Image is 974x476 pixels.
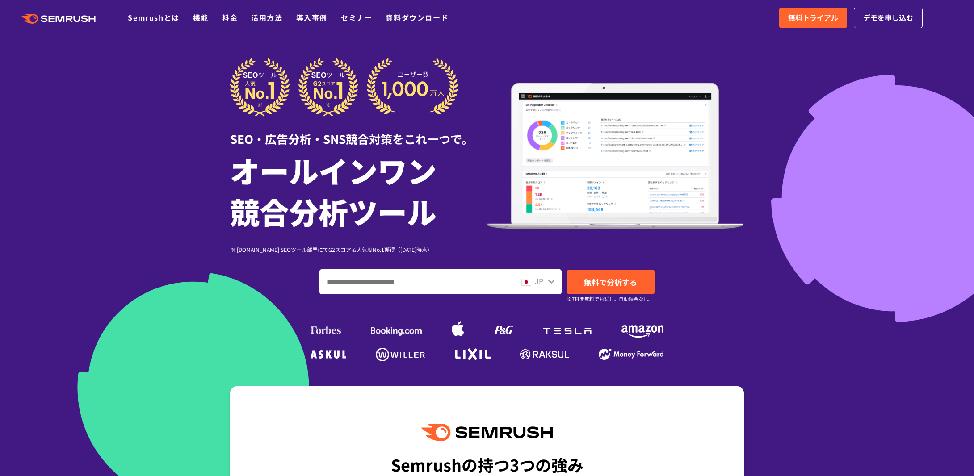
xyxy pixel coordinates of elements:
small: ※7日間無料でお試し。自動課金なし。 [567,295,653,303]
a: 無料トライアル [779,8,847,28]
a: Semrushとは [128,12,179,23]
div: ※ [DOMAIN_NAME] SEOツール部門にてG2スコア＆人気度No.1獲得（[DATE]時点） [230,245,487,254]
div: SEO・広告分析・SNS競合対策をこれ一つで。 [230,117,487,147]
a: セミナー [341,12,372,23]
a: デモを申し込む [854,8,923,28]
span: 無料トライアル [788,12,838,24]
a: 料金 [222,12,238,23]
h1: オールインワン 競合分析ツール [230,150,487,232]
img: Semrush [421,424,553,441]
span: デモを申し込む [863,12,913,24]
a: 機能 [193,12,209,23]
a: 資料ダウンロード [386,12,449,23]
a: 導入事例 [296,12,327,23]
a: 無料で分析する [567,270,655,294]
input: ドメイン、キーワードまたはURLを入力してください [320,270,513,294]
span: 無料で分析する [584,276,637,288]
a: 活用方法 [251,12,282,23]
span: JP [535,276,543,286]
